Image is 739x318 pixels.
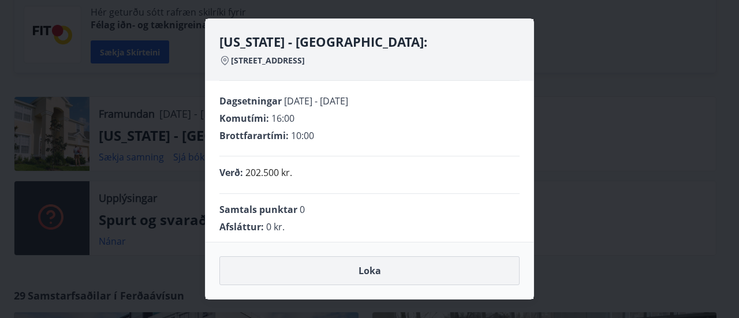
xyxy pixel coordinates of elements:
[266,220,285,233] span: 0 kr.
[219,166,243,179] span: Verð :
[231,55,305,66] span: [STREET_ADDRESS]
[219,33,520,50] h4: [US_STATE] - [GEOGRAPHIC_DATA]:
[219,256,520,285] button: Loka
[219,129,289,142] span: Brottfarartími :
[245,166,292,179] p: 202.500 kr.
[284,95,348,107] span: [DATE] - [DATE]
[300,203,305,216] span: 0
[219,220,264,233] span: Afsláttur :
[271,112,294,125] span: 16:00
[291,129,314,142] span: 10:00
[219,95,282,107] span: Dagsetningar
[219,112,269,125] span: Komutími :
[219,203,297,216] span: Samtals punktar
